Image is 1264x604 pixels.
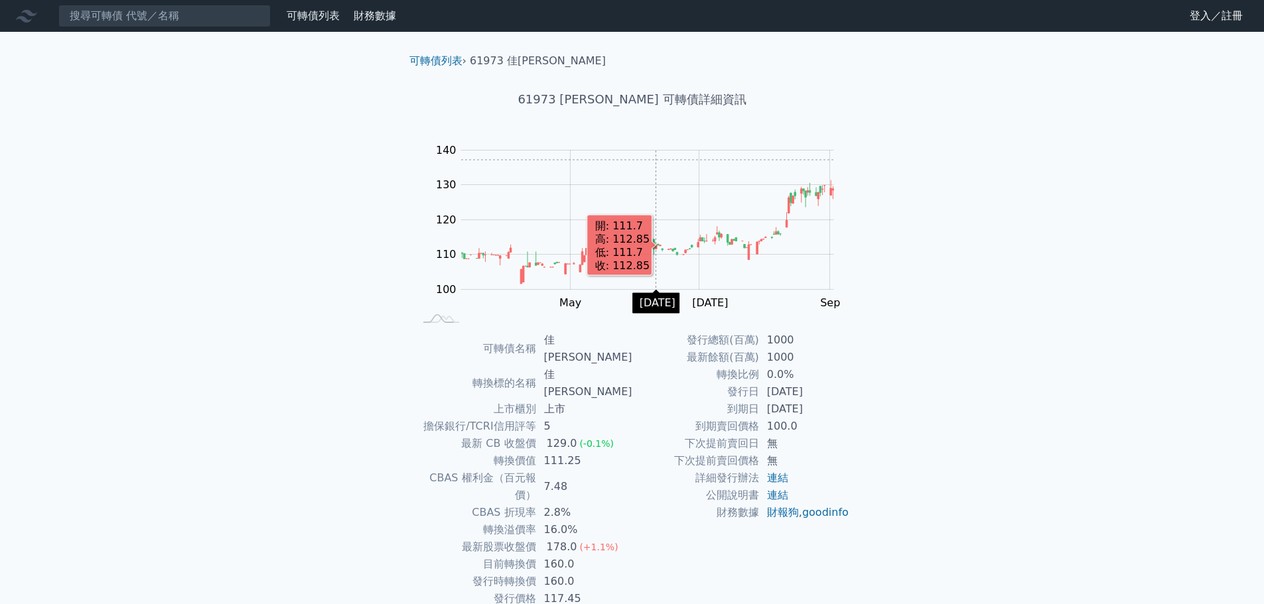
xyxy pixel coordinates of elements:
[536,400,632,418] td: 上市
[632,452,759,469] td: 下次提前賣回價格
[287,9,340,22] a: 可轉債列表
[692,296,728,309] tspan: [DATE]
[415,538,536,556] td: 最新股票收盤價
[536,332,632,366] td: 佳[PERSON_NAME]
[415,452,536,469] td: 轉換價值
[759,435,850,452] td: 無
[409,54,462,67] a: 可轉債列表
[415,400,536,418] td: 上市櫃別
[767,471,788,484] a: 連結
[632,504,759,521] td: 財務數據
[632,366,759,383] td: 轉換比例
[415,435,536,452] td: 最新 CB 收盤價
[759,366,850,383] td: 0.0%
[409,53,466,69] li: ›
[536,521,632,538] td: 16.0%
[544,435,580,452] div: 129.0
[536,418,632,435] td: 5
[759,452,850,469] td: 無
[632,383,759,400] td: 發行日
[415,418,536,435] td: 擔保銀行/TCRI信用評等
[579,438,614,449] span: (-0.1%)
[632,435,759,452] td: 下次提前賣回日
[536,573,632,590] td: 160.0
[759,504,850,521] td: ,
[767,489,788,501] a: 連結
[436,144,456,156] tspan: 140
[415,366,536,400] td: 轉換標的名稱
[820,296,840,309] tspan: Sep
[470,53,606,69] li: 61973 佳[PERSON_NAME]
[759,383,850,400] td: [DATE]
[632,487,759,504] td: 公開說明書
[759,349,850,366] td: 1000
[415,504,536,521] td: CBAS 折現率
[802,506,849,518] a: goodinfo
[58,5,271,27] input: 搜尋可轉債 代號／名稱
[399,90,866,109] h1: 61973 [PERSON_NAME] 可轉債詳細資訊
[415,469,536,504] td: CBAS 權利金（百元報價）
[767,506,799,518] a: 財報狗
[632,400,759,418] td: 到期日
[544,538,580,556] div: 178.0
[632,418,759,435] td: 到期賣回價格
[415,573,536,590] td: 發行時轉換價
[536,452,632,469] td: 111.25
[415,556,536,573] td: 目前轉換價
[1179,5,1253,27] a: 登入／註冊
[436,248,456,261] tspan: 110
[536,556,632,573] td: 160.0
[759,332,850,349] td: 1000
[436,283,456,296] tspan: 100
[536,504,632,521] td: 2.8%
[436,178,456,191] tspan: 130
[354,9,396,22] a: 財務數據
[559,296,581,309] tspan: May
[632,332,759,349] td: 發行總額(百萬)
[579,542,618,552] span: (+1.1%)
[759,400,850,418] td: [DATE]
[536,469,632,504] td: 7.48
[759,418,850,435] td: 100.0
[632,349,759,366] td: 最新餘額(百萬)
[415,332,536,366] td: 可轉債名稱
[429,144,854,309] g: Chart
[415,521,536,538] td: 轉換溢價率
[632,469,759,487] td: 詳細發行辦法
[436,213,456,226] tspan: 120
[536,366,632,400] td: 佳[PERSON_NAME]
